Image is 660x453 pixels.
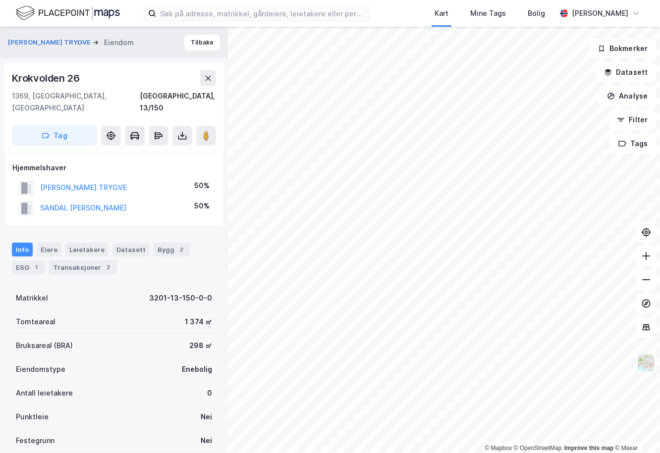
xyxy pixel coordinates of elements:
div: 1 374 ㎡ [185,316,212,328]
div: Eiendom [104,37,134,49]
div: Transaksjoner [49,260,117,274]
div: 1 [31,262,41,272]
div: Nei [201,411,212,423]
div: [PERSON_NAME] [572,7,628,19]
button: Tags [610,134,656,153]
div: 2 [176,245,186,254]
div: Hjemmelshaver [12,162,216,174]
div: Eiere [37,243,61,256]
iframe: Chat Widget [610,405,660,453]
div: [GEOGRAPHIC_DATA], 13/150 [140,90,216,114]
a: Mapbox [485,445,512,452]
div: Datasett [112,243,150,256]
div: Eiendomstype [16,363,65,375]
div: Bolig [528,7,545,19]
button: Analyse [599,86,656,106]
button: Tilbake [184,35,220,50]
div: 298 ㎡ [189,340,212,352]
img: Z [637,353,656,372]
button: Filter [608,110,656,130]
div: 1369, [GEOGRAPHIC_DATA], [GEOGRAPHIC_DATA] [12,90,140,114]
div: Enebolig [182,363,212,375]
div: Leietakere [65,243,109,256]
div: Festegrunn [16,435,55,447]
div: 50% [194,200,210,212]
div: Antall leietakere [16,387,73,399]
div: Punktleie [16,411,49,423]
div: 0 [207,387,212,399]
a: OpenStreetMap [514,445,562,452]
div: Krokvolden 26 [12,70,81,86]
div: 3201-13-150-0-0 [149,292,212,304]
img: logo.f888ab2527a4732fd821a326f86c7f29.svg [16,4,120,22]
button: Bokmerker [589,39,656,58]
div: Tomteareal [16,316,55,328]
button: Tag [12,126,97,146]
div: 50% [194,180,210,192]
button: Datasett [596,62,656,82]
div: Kart [435,7,448,19]
input: Søk på adresse, matrikkel, gårdeiere, leietakere eller personer [156,6,369,21]
button: [PERSON_NAME] TRYGVE [8,38,93,48]
div: Mine Tags [470,7,506,19]
div: Nei [201,435,212,447]
div: 2 [103,262,113,272]
div: Bygg [154,243,190,256]
div: ESG [12,260,45,274]
div: Info [12,243,33,256]
div: Bruksareal (BRA) [16,340,73,352]
div: Matrikkel [16,292,48,304]
a: Improve this map [564,445,613,452]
